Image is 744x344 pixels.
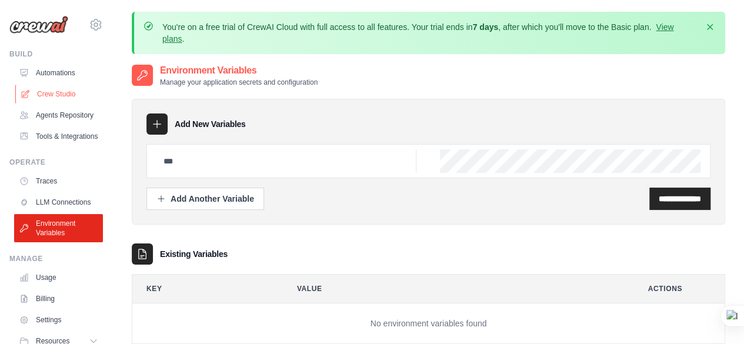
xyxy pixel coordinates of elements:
img: Logo [9,16,68,34]
p: You're on a free trial of CrewAI Cloud with full access to all features. Your trial ends in , aft... [162,21,697,45]
th: Value [283,275,625,303]
a: Environment Variables [14,214,103,242]
p: Manage your application secrets and configuration [160,78,318,87]
a: Billing [14,289,103,308]
a: Automations [14,64,103,82]
th: Key [132,275,273,303]
div: Add Another Variable [156,193,254,205]
a: Usage [14,268,103,287]
a: Traces [14,172,103,191]
div: Build [9,49,103,59]
button: Add Another Variable [146,188,264,210]
div: Operate [9,158,103,167]
h2: Environment Variables [160,64,318,78]
strong: 7 days [472,22,498,32]
a: Tools & Integrations [14,127,103,146]
th: Actions [634,275,725,303]
a: Settings [14,310,103,329]
h3: Existing Variables [160,248,228,260]
a: LLM Connections [14,193,103,212]
td: No environment variables found [132,303,725,344]
h3: Add New Variables [175,118,246,130]
a: Crew Studio [15,85,104,103]
div: Manage [9,254,103,263]
a: Agents Repository [14,106,103,125]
